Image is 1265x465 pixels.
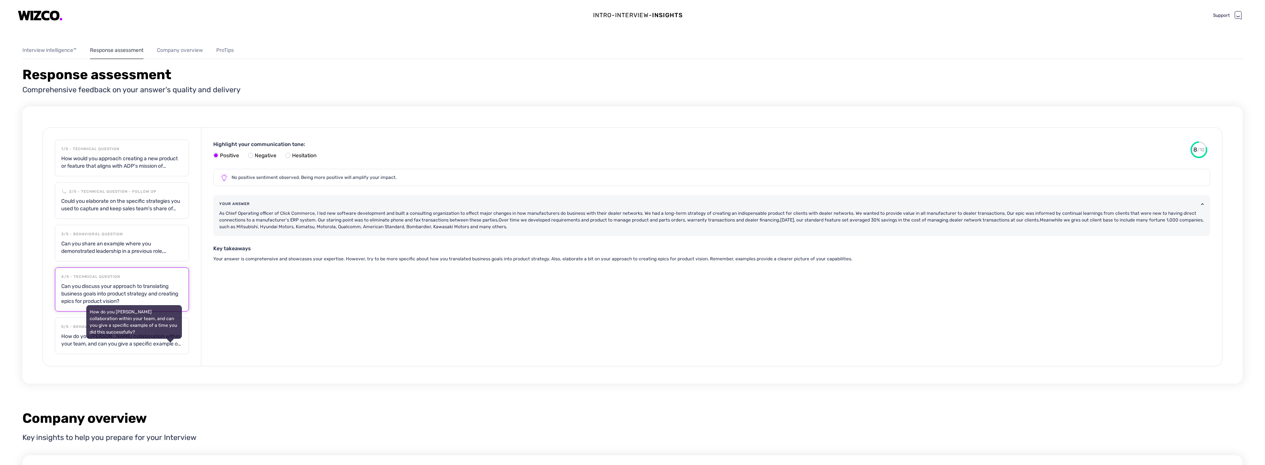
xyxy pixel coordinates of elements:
[18,10,63,21] img: logo
[86,305,182,339] div: How do you [PERSON_NAME] collaboration within your team, and can you give a specific example of a...
[1193,147,1204,153] div: 8
[61,155,183,170] div: How would you approach creating a new product or feature that aligns with ADP's mission of provid...
[22,46,77,55] div: Interview intelligence™
[1213,11,1242,20] div: Support
[61,333,183,348] div: How do you [PERSON_NAME] collaboration within your team, and can you give a specific example of a...
[61,231,183,237] div: 3/5 - Behavioral Question
[22,69,1243,81] div: Response assessment
[61,146,183,152] div: 1/5 - Technical Question
[22,412,1243,424] div: Company overview
[213,245,1210,252] div: Key takeaways
[157,46,203,55] div: Company overview
[90,46,143,55] div: Response assessment
[652,11,683,20] div: Insights
[61,324,183,330] div: 5/5 - Behavioral Question
[593,11,612,20] div: Intro
[213,255,1210,262] div: Your answer is comprehensive and showcases your expertise. However, try to be more specific about...
[219,210,1204,230] div: As Chief Operating officer of Click Commerce, I led new software development and built a consulti...
[213,153,239,159] div: Positive
[615,11,649,20] div: Interview
[248,153,276,159] div: Negative
[213,141,712,148] div: Highlight your communication tone:
[612,11,615,20] div: -
[219,201,250,207] div: your answer
[285,153,316,159] div: Hesitation
[61,198,183,213] div: Could you elaborate on the specific strategies you used to capture and keep sales team's share of...
[22,84,1243,96] div: Comprehensive feedback on your answer's quality and delivery
[22,431,1243,443] div: Key insights to help you prepare for your Interview
[61,240,183,255] div: Can you share an example where you demonstrated leadership in a previous role, particularly in a ...
[61,274,183,280] div: 4/5 - Technical Question
[1197,147,1204,153] span: /10
[216,46,234,55] div: ProTips
[649,11,652,20] div: -
[69,189,183,195] div: 2/5 - Technical Question - follow up
[232,174,1204,181] div: No positive sentiment observed. Being more positive will amplify your impact.
[61,283,183,305] div: Can you discuss your approach to translating business goals into product strategy and creating ep...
